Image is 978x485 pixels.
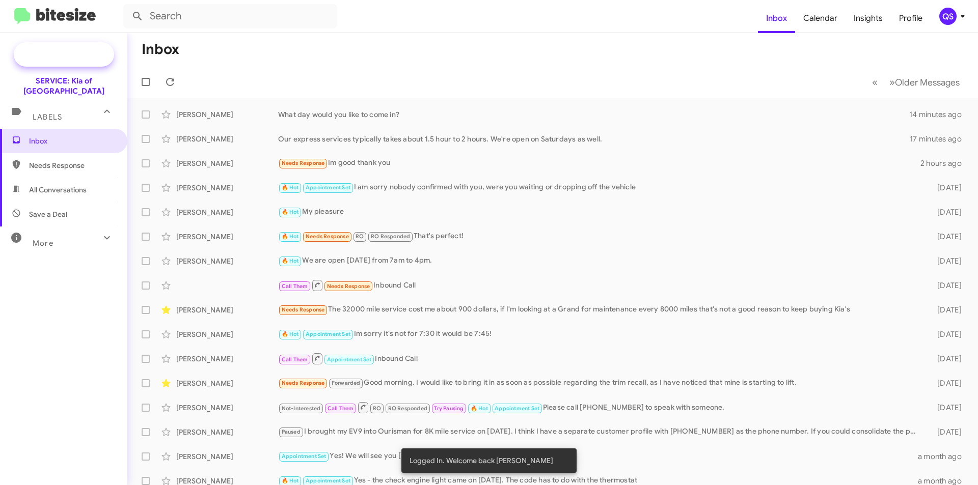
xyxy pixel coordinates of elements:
span: 🔥 Hot [282,331,299,337]
div: [PERSON_NAME] [176,329,278,339]
div: 2 hours ago [920,158,970,168]
div: Im good thank you [278,157,920,169]
div: Yes! We will see you [DATE]! [278,450,918,462]
span: RO Responded [371,233,410,240]
div: [DATE] [921,183,970,193]
div: [DATE] [921,305,970,315]
span: More [33,239,53,248]
span: Logged In. Welcome back [PERSON_NAME] [410,455,553,466]
a: Special Campaign [14,42,114,67]
div: My pleasure [278,206,921,218]
div: [PERSON_NAME] [176,134,278,144]
button: Next [883,72,966,93]
span: Call Them [282,283,308,290]
span: 🔥 Hot [282,209,299,215]
span: Appointment Set [282,453,327,460]
span: 🔥 Hot [282,184,299,191]
span: Appointment Set [306,331,350,337]
div: [PERSON_NAME] [176,256,278,266]
div: [PERSON_NAME] [176,403,278,413]
span: 🔥 Hot [282,233,299,240]
div: [PERSON_NAME] [176,378,278,388]
div: [PERSON_NAME] [176,183,278,193]
span: Needs Response [282,160,325,166]
a: Profile [891,4,931,33]
a: Inbox [758,4,795,33]
div: [PERSON_NAME] [176,207,278,217]
a: Calendar [795,4,846,33]
span: Needs Response [327,283,370,290]
span: Save a Deal [29,209,67,219]
span: Needs Response [29,160,116,170]
span: RO [356,233,364,240]
button: QS [931,8,967,25]
div: The 32000 mile service cost me about 900 dollars, if I'm looking at a Grand for maintenance every... [278,304,921,316]
input: Search [123,4,337,28]
span: Not-Interested [282,405,321,412]
div: We are open [DATE] from 7am to 4pm. [278,255,921,267]
span: 🔥 Hot [471,405,488,412]
div: [PERSON_NAME] [176,232,278,242]
div: [PERSON_NAME] [176,109,278,120]
div: [DATE] [921,256,970,266]
h1: Inbox [142,41,179,58]
div: QS [939,8,957,25]
div: [DATE] [921,329,970,339]
span: All Conversations [29,185,87,195]
div: Inbound Call [278,279,921,292]
div: Please call [PHONE_NUMBER] to speak with someone. [278,401,921,414]
div: [DATE] [921,354,970,364]
span: Forwarded [329,379,363,388]
div: Inbound Call [278,352,921,365]
div: I brought my EV9 into Ourisman for 8K mile service on [DATE]. I think I have a separate customer ... [278,426,921,438]
button: Previous [866,72,884,93]
div: [PERSON_NAME] [176,305,278,315]
div: [DATE] [921,378,970,388]
span: Try Pausing [434,405,464,412]
span: RO Responded [388,405,427,412]
span: 🔥 Hot [282,477,299,484]
nav: Page navigation example [866,72,966,93]
div: That's perfect! [278,231,921,242]
span: Call Them [282,356,308,363]
span: « [872,76,878,89]
span: Needs Response [306,233,349,240]
a: Insights [846,4,891,33]
div: [DATE] [921,207,970,217]
div: a month ago [918,451,970,462]
span: Appointment Set [306,184,350,191]
span: Paused [282,429,301,435]
span: Appointment Set [327,356,372,363]
span: 🔥 Hot [282,258,299,264]
div: What day would you like to come in? [278,109,909,120]
div: [PERSON_NAME] [176,451,278,462]
span: Needs Response [282,306,325,313]
div: Im sorry it's not for 7:30 it would be 7:45! [278,328,921,340]
span: Call Them [328,405,354,412]
div: [DATE] [921,427,970,437]
span: RO [373,405,381,412]
span: Needs Response [282,380,325,386]
span: Older Messages [895,77,960,88]
div: [PERSON_NAME] [176,354,278,364]
span: Inbox [29,136,116,146]
div: [PERSON_NAME] [176,427,278,437]
div: 14 minutes ago [909,109,970,120]
span: » [889,76,895,89]
div: [PERSON_NAME] [176,158,278,168]
div: 17 minutes ago [910,134,970,144]
div: Our express services typically takes about 1.5 hour to 2 hours. We're open on Saturdays as well. [278,134,910,144]
div: [DATE] [921,403,970,413]
div: [DATE] [921,232,970,242]
span: Special Campaign [44,49,106,60]
div: Good morning. I would like to bring it in as soon as possible regarding the trim recall, as I hav... [278,377,921,389]
span: Labels [33,112,62,122]
span: Appointment Set [495,405,539,412]
span: Appointment Set [306,477,350,484]
div: I am sorry nobody confirmed with you, were you waiting or dropping off the vehicle [278,182,921,193]
div: [DATE] [921,280,970,291]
